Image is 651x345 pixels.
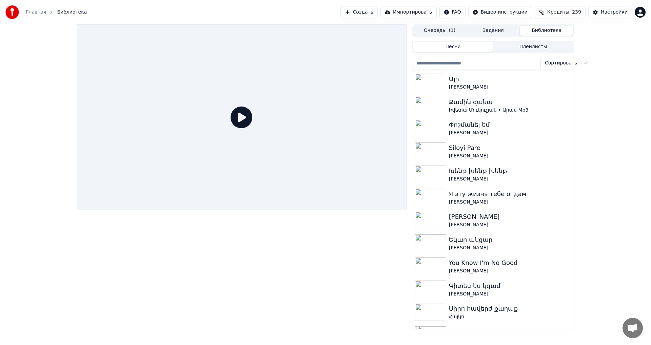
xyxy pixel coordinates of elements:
div: Քամին զանա [449,97,571,107]
div: [PERSON_NAME] [449,268,571,274]
div: [PERSON_NAME] [449,153,571,159]
div: [PERSON_NAME] [449,199,571,206]
img: youka [5,5,19,19]
span: Кредиты [547,9,569,16]
div: Ալո [449,74,571,84]
a: Open chat [623,318,643,338]
button: Кредиты239 [535,6,586,18]
div: Խենթ խենթ խենթ [449,166,571,176]
button: FAQ [439,6,466,18]
button: Создать [340,6,378,18]
div: [PERSON_NAME] [449,245,571,251]
div: [PERSON_NAME] [449,291,571,298]
button: Очередь [413,26,467,36]
div: Layla [449,327,571,337]
button: Песни [413,42,493,52]
button: Настройки [588,6,632,18]
div: [PERSON_NAME] [449,212,571,222]
div: [PERSON_NAME] [449,222,571,228]
button: Импортировать [380,6,437,18]
span: Библиотека [57,9,87,16]
div: Siloyi Pare [449,143,571,153]
button: Библиотека [520,26,573,36]
button: Плейлисты [493,42,573,52]
a: Главная [26,9,46,16]
div: Իվետա Մուկուչյան • Արամ Mp3 [449,107,571,114]
div: Փոշմանել եմ [449,120,571,130]
button: Видео-инструкции [468,6,532,18]
div: Настройки [601,9,628,16]
div: [PERSON_NAME] [449,84,571,91]
div: [PERSON_NAME] [449,130,571,136]
span: ( 1 ) [449,27,455,34]
div: Եկար անցար [449,235,571,245]
div: Հայկո [449,313,571,320]
div: Գիտես ես կգամ [449,281,571,291]
button: Задания [467,26,520,36]
div: [PERSON_NAME] [449,176,571,183]
div: Я эту жизнь тебе отдам [449,189,571,199]
div: Սիրո հավերժ քաղաք [449,304,571,313]
div: You Know I'm No Good [449,258,571,268]
span: Сортировать [545,60,577,66]
span: 239 [572,9,581,16]
nav: breadcrumb [26,9,87,16]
